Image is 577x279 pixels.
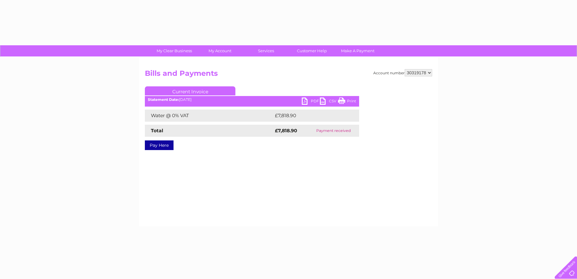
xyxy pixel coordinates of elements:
a: My Account [195,45,245,56]
div: [DATE] [145,98,359,102]
a: Current Invoice [145,86,235,95]
a: PDF [302,98,320,106]
a: Print [338,98,356,106]
a: Services [241,45,291,56]
strong: £7,818.90 [275,128,297,133]
td: Payment received [308,125,359,137]
h2: Bills and Payments [145,69,432,81]
b: Statement Date: [148,97,179,102]
div: Account number [373,69,432,76]
a: My Clear Business [149,45,199,56]
a: CSV [320,98,338,106]
strong: Total [151,128,163,133]
td: £7,818.90 [273,110,349,122]
td: Water @ 0% VAT [145,110,273,122]
a: Make A Payment [333,45,383,56]
a: Pay Here [145,140,174,150]
a: Customer Help [287,45,337,56]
